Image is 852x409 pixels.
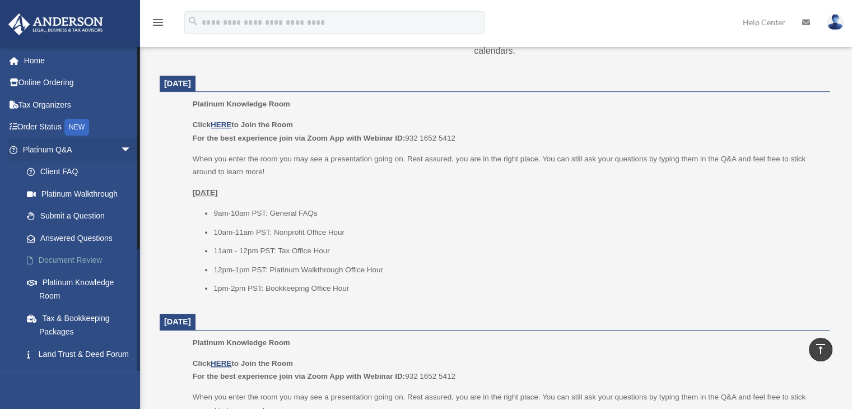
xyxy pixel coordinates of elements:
u: [DATE] [193,188,218,197]
a: menu [151,20,165,29]
a: HERE [211,120,231,129]
div: NEW [64,119,89,136]
span: [DATE] [164,79,191,88]
a: Platinum Q&Aarrow_drop_down [8,138,148,161]
i: menu [151,16,165,29]
a: Order StatusNEW [8,116,148,139]
a: Tax & Bookkeeping Packages [16,307,148,343]
a: Document Review [16,249,148,272]
a: Platinum Knowledge Room [16,271,143,307]
span: Platinum Knowledge Room [193,338,290,347]
a: vertical_align_top [809,338,832,361]
a: Submit a Question [16,205,148,227]
b: For the best experience join via Zoom App with Webinar ID: [193,372,405,380]
p: When you enter the room you may see a presentation going on. Rest assured, you are in the right p... [193,152,822,179]
a: HERE [211,359,231,368]
li: 12pm-1pm PST: Platinum Walkthrough Office Hour [213,263,822,277]
li: 9am-10am PST: General FAQs [213,207,822,220]
img: Anderson Advisors Platinum Portal [5,13,106,35]
a: Portal Feedback [16,365,148,388]
a: Platinum Walkthrough [16,183,148,205]
a: Answered Questions [16,227,148,249]
a: Tax Organizers [8,94,148,116]
i: vertical_align_top [814,342,827,356]
b: Click to Join the Room [193,359,293,368]
a: Land Trust & Deed Forum [16,343,148,365]
a: Online Ordering [8,72,148,94]
span: Platinum Knowledge Room [193,100,290,108]
img: User Pic [827,14,844,30]
li: 10am-11am PST: Nonprofit Office Hour [213,226,822,239]
p: 932 1652 5412 [193,118,822,145]
span: [DATE] [164,317,191,326]
p: 932 1652 5412 [193,357,822,383]
li: 1pm-2pm PST: Bookkeeping Office Hour [213,282,822,295]
span: arrow_drop_down [120,138,143,161]
a: Client FAQ [16,161,148,183]
a: Home [8,49,148,72]
li: 11am - 12pm PST: Tax Office Hour [213,244,822,258]
i: search [187,15,199,27]
b: Click to Join the Room [193,120,293,129]
b: For the best experience join via Zoom App with Webinar ID: [193,134,405,142]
